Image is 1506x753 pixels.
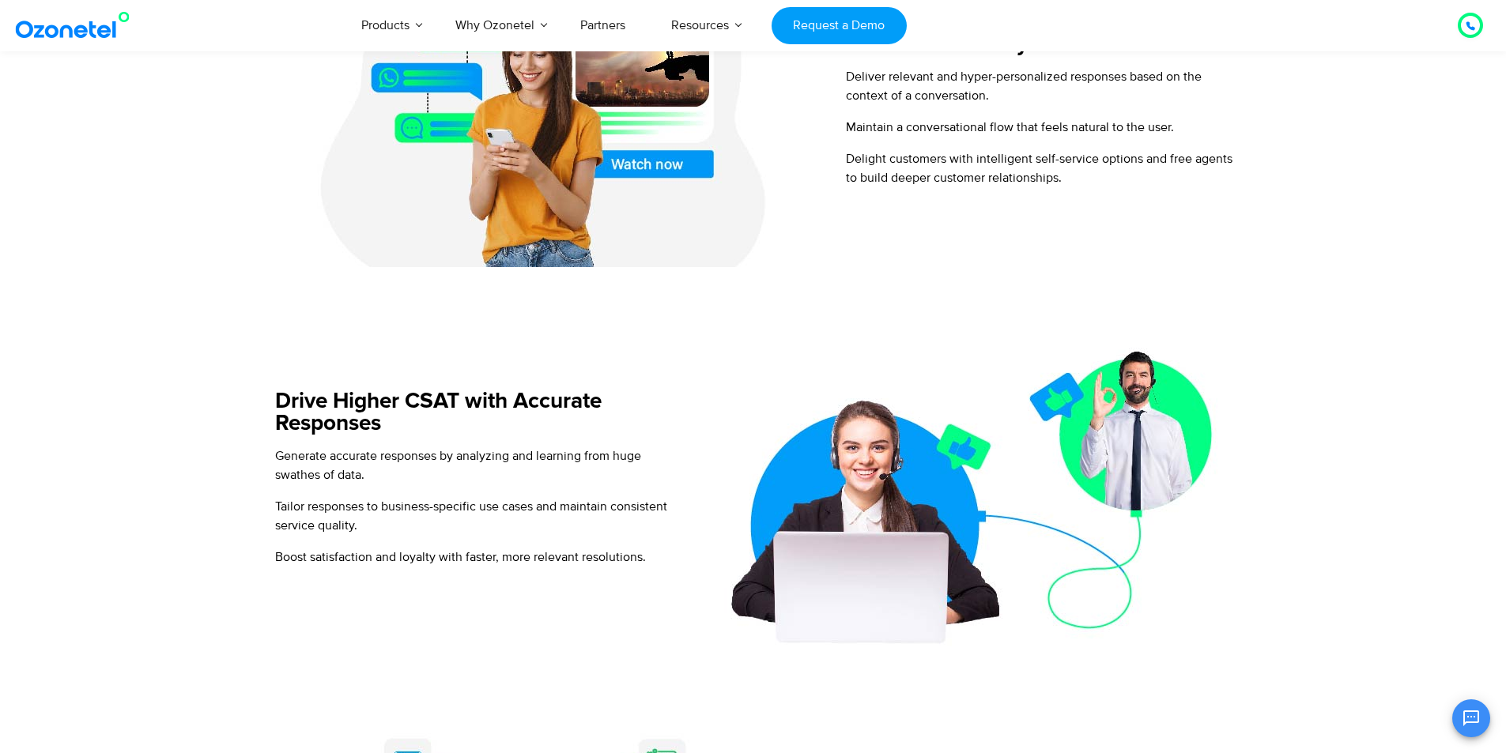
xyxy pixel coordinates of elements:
[1452,699,1490,737] button: Open chat
[275,390,682,435] h5: Drive Higher CSAT with Accurate Responses
[846,151,1232,186] span: Delight customers with intelligent self-service options and free agents to build deeper customer ...
[275,548,682,567] p: Boost satisfaction and loyalty with faster, more relevant resolutions.
[275,497,682,535] p: Tailor responses to business-specific use cases and maintain consistent service quality.
[772,7,907,44] a: Request a Demo
[275,446,682,484] p: Generate accurate responses by analyzing and learning from huge swathes of data.
[846,69,1202,104] span: Deliver relevant and hyper-personalized responses based on the context of a conversation.
[846,119,1174,135] span: Maintain a conversational flow that feels natural to the user.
